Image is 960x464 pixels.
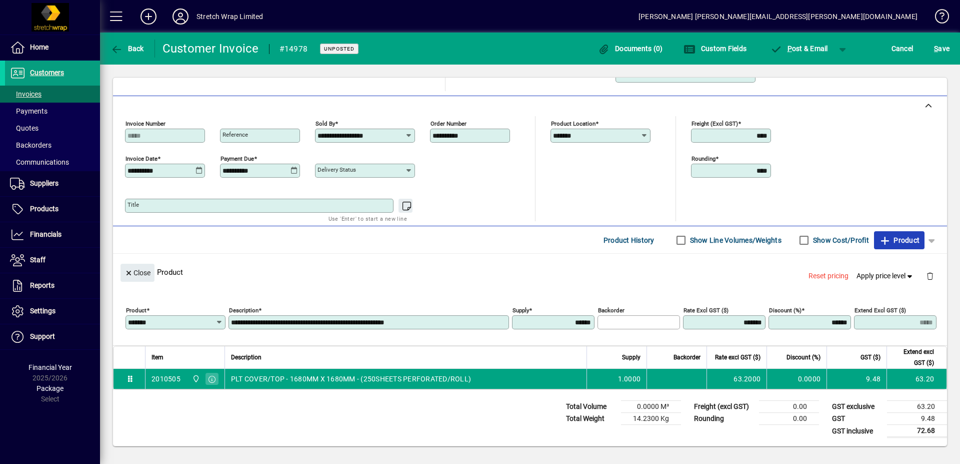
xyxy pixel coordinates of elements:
span: Unposted [324,46,354,52]
mat-label: Product [126,307,146,314]
td: Total Weight [561,413,621,425]
mat-label: Title [127,201,139,208]
span: Staff [30,256,45,264]
button: Back [108,40,146,58]
app-page-header-button: Close [118,268,157,277]
mat-label: Extend excl GST ($) [854,307,906,314]
label: Show Cost/Profit [811,235,869,245]
td: 0.0000 [766,369,826,389]
span: Apply price level [856,271,914,281]
mat-hint: Use 'Enter' to start a new line [328,213,407,224]
button: Apply price level [852,267,918,285]
mat-label: Order number [430,120,466,127]
span: Financials [30,230,61,238]
span: Rate excl GST ($) [715,352,760,363]
span: Reports [30,281,54,289]
span: Settings [30,307,55,315]
span: Reset pricing [808,271,848,281]
a: Payments [5,103,100,120]
button: Cancel [889,40,916,58]
mat-label: Supply [512,307,529,314]
span: Products [30,205,58,213]
span: PLT COVER/TOP - 1680MM X 1680MM - (250SHEETS PERFORATED/ROLL) [231,374,471,384]
td: 0.00 [759,413,819,425]
span: Backorders [10,141,51,149]
td: 0.0000 M³ [621,401,681,413]
mat-label: Delivery status [317,166,356,173]
mat-label: Product location [551,120,595,127]
span: Invoices [10,90,41,98]
mat-label: Discount (%) [769,307,801,314]
span: Customers [30,69,64,77]
mat-label: Invoice number [125,120,165,127]
span: ost & Email [770,45,828,53]
span: Item [151,352,163,363]
td: 63.20 [886,369,946,389]
mat-label: Rate excl GST ($) [683,307,728,314]
span: Payments [10,107,47,115]
button: Delete [918,264,942,288]
span: Quotes [10,124,38,132]
div: [PERSON_NAME] [PERSON_NAME][EMAIL_ADDRESS][PERSON_NAME][DOMAIN_NAME] [638,9,917,25]
span: P [787,45,792,53]
span: Product [879,232,919,248]
a: Products [5,197,100,222]
a: Staff [5,248,100,273]
div: 63.2000 [713,374,760,384]
span: Supply [622,352,640,363]
button: Add [132,8,164,26]
mat-label: Payment due [220,155,254,162]
td: 63.20 [887,401,947,413]
span: Support [30,332,55,340]
a: Settings [5,299,100,324]
button: Profile [164,8,196,26]
div: Product [113,254,947,290]
div: Customer Invoice [162,41,259,57]
a: Backorders [5,137,100,154]
span: Documents (0) [598,45,663,53]
button: Post & Email [765,40,833,58]
span: Product History [603,232,654,248]
span: Financial Year [28,363,72,371]
span: Close [124,265,150,281]
td: 9.48 [887,413,947,425]
a: Home [5,35,100,60]
span: ave [934,41,949,57]
span: Cancel [891,41,913,57]
button: Reset pricing [804,267,852,285]
span: GST ($) [860,352,880,363]
span: Communications [10,158,69,166]
div: 2010505 [151,374,180,384]
mat-label: Reference [222,131,248,138]
mat-label: Rounding [691,155,715,162]
label: Show Line Volumes/Weights [688,235,781,245]
button: Documents (0) [595,40,665,58]
a: Financials [5,222,100,247]
td: 72.68 [887,425,947,437]
button: Product [874,231,924,249]
app-page-header-button: Delete [918,271,942,280]
span: Discount (%) [786,352,820,363]
span: S [934,45,938,53]
td: 14.2300 Kg [621,413,681,425]
button: Product History [599,231,658,249]
td: Total Volume [561,401,621,413]
td: 0.00 [759,401,819,413]
td: 9.48 [826,369,886,389]
span: Home [30,43,48,51]
div: #14978 [279,41,308,57]
td: GST [827,413,887,425]
td: Rounding [689,413,759,425]
a: Knowledge Base [927,2,947,35]
a: Communications [5,154,100,171]
a: Reports [5,273,100,298]
a: Support [5,324,100,349]
span: Suppliers [30,179,58,187]
mat-label: Backorder [598,307,624,314]
mat-label: Sold by [315,120,335,127]
span: Extend excl GST ($) [893,346,934,368]
td: GST exclusive [827,401,887,413]
button: Custom Fields [681,40,749,58]
app-page-header-button: Back [100,40,155,58]
span: 1.0000 [618,374,641,384]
